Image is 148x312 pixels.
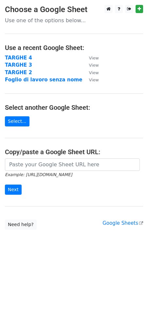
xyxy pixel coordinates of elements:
[5,62,32,68] a: TARGHE 3
[5,172,72,177] small: Example: [URL][DOMAIN_NAME]
[5,220,37,230] a: Need help?
[5,44,143,52] h4: Use a recent Google Sheet:
[5,148,143,156] h4: Copy/paste a Google Sheet URL:
[102,220,143,226] a: Google Sheets
[5,158,140,171] input: Paste your Google Sheet URL here
[5,185,22,195] input: Next
[83,55,99,61] a: View
[83,70,99,75] a: View
[5,116,29,126] a: Select...
[5,104,143,111] h4: Select another Google Sheet:
[5,77,83,83] a: Foglio di lavoro senza nome
[5,55,32,61] a: TARGHE 4
[5,5,143,14] h3: Choose a Google Sheet
[5,17,143,24] p: Use one of the options below...
[89,63,99,68] small: View
[89,70,99,75] small: View
[83,62,99,68] a: View
[83,77,99,83] a: View
[89,77,99,82] small: View
[5,70,32,75] a: TARGHE 2
[89,56,99,60] small: View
